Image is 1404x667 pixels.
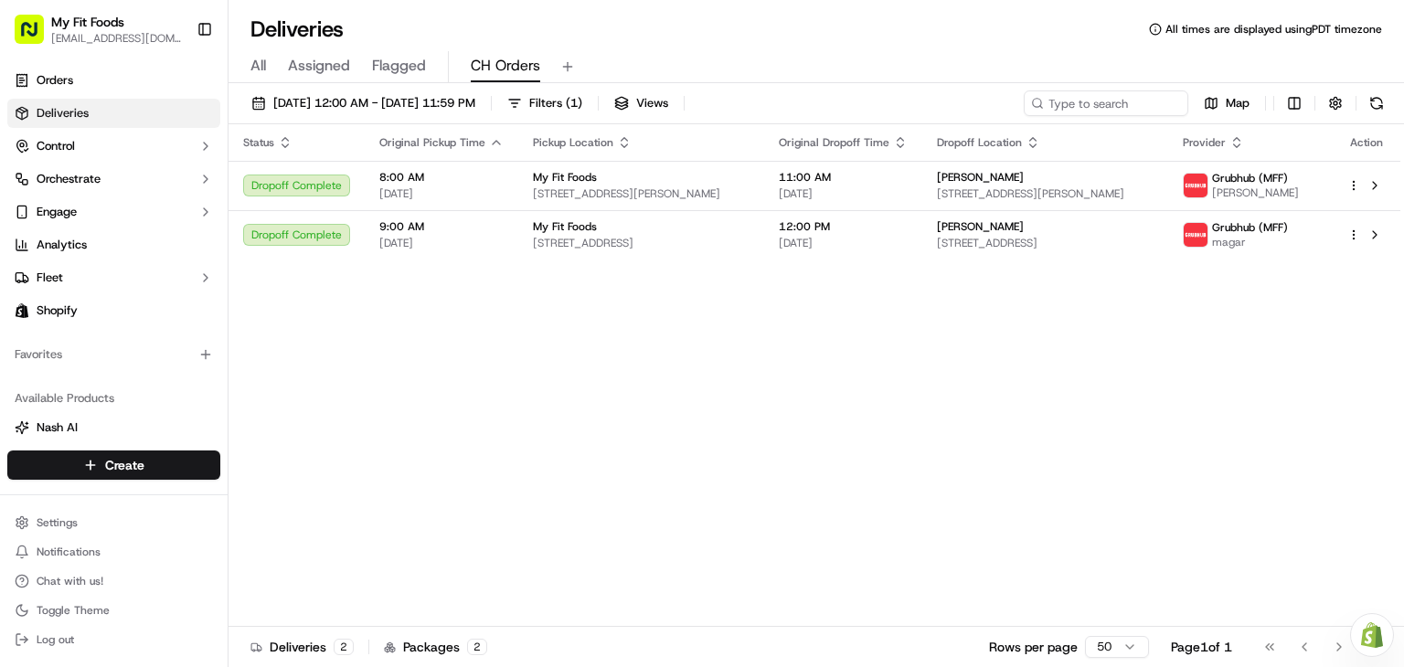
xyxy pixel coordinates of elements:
button: My Fit Foods [51,13,124,31]
button: Engage [7,197,220,227]
button: [DATE] 12:00 AM - [DATE] 11:59 PM [243,90,484,116]
span: Nash AI [37,419,78,436]
span: [PERSON_NAME] [937,219,1024,234]
span: Pickup Location [533,135,613,150]
span: Grubhub (MFF) [1212,220,1288,235]
span: 9:00 AM [379,219,504,234]
p: Rows per page [989,638,1078,656]
span: Filters [529,95,582,111]
button: Nash AI [7,413,220,442]
span: Map [1226,95,1250,111]
span: Settings [37,515,78,530]
div: Action [1347,135,1386,150]
span: Flagged [372,55,426,77]
span: [STREET_ADDRESS][PERSON_NAME] [937,186,1154,201]
div: 2 [334,639,354,655]
div: Page 1 of 1 [1171,638,1232,656]
button: My Fit Foods[EMAIL_ADDRESS][DOMAIN_NAME] [7,7,189,51]
span: [PERSON_NAME] [937,170,1024,185]
span: Views [636,95,668,111]
div: Packages [384,638,487,656]
span: Assigned [288,55,350,77]
a: Deliveries [7,99,220,128]
span: My Fit Foods [533,170,597,185]
span: Orchestrate [37,171,101,187]
a: Nash AI [15,419,213,436]
img: Shopify logo [15,303,29,318]
span: Chat with us! [37,574,103,588]
div: 💻 [154,267,169,281]
button: [EMAIL_ADDRESS][DOMAIN_NAME] [51,31,182,46]
div: We're available if you need us! [62,193,231,207]
span: Create [105,456,144,474]
button: Settings [7,510,220,535]
div: Available Products [7,384,220,413]
button: Map [1196,90,1258,116]
span: ( 1 ) [566,95,582,111]
span: [STREET_ADDRESS] [937,236,1154,250]
span: Pylon [182,310,221,323]
div: Deliveries [250,638,354,656]
span: Original Dropoff Time [779,135,889,150]
button: Start new chat [311,180,333,202]
a: Orders [7,66,220,95]
button: Control [7,132,220,161]
span: [STREET_ADDRESS] [533,236,750,250]
span: Deliveries [37,105,89,122]
span: [STREET_ADDRESS][PERSON_NAME] [533,186,750,201]
p: Welcome 👋 [18,73,333,102]
button: Toggle Theme [7,598,220,623]
button: Notifications [7,539,220,565]
span: Knowledge Base [37,265,140,283]
input: Type to search [1024,90,1188,116]
a: Analytics [7,230,220,259]
span: Notifications [37,545,101,559]
span: [DATE] [779,236,908,250]
h1: Deliveries [250,15,344,44]
span: [DATE] [379,236,504,250]
span: My Fit Foods [533,219,597,234]
span: Shopify [37,302,78,319]
span: 8:00 AM [379,170,504,185]
span: [DATE] 12:00 AM - [DATE] 11:59 PM [273,95,475,111]
img: Nash [18,18,55,55]
span: [DATE] [379,186,504,201]
span: Grubhub (MFF) [1212,171,1288,185]
button: Fleet [7,263,220,292]
div: Favorites [7,340,220,369]
span: Fleet [37,270,63,286]
span: [DATE] [779,186,908,201]
a: 📗Knowledge Base [11,258,147,291]
span: CH Orders [471,55,540,77]
a: 💻API Documentation [147,258,301,291]
span: [PERSON_NAME] [1212,185,1299,200]
div: 📗 [18,267,33,281]
span: All [250,55,266,77]
button: Views [606,90,676,116]
span: Provider [1183,135,1226,150]
img: 1736555255976-a54dd68f-1ca7-489b-9aae-adbdc363a1c4 [18,175,51,207]
div: Start new chat [62,175,300,193]
img: 5e692f75ce7d37001a5d71f1 [1184,223,1207,247]
button: Log out [7,627,220,652]
button: Filters(1) [499,90,590,116]
span: Orders [37,72,73,89]
span: magar [1212,235,1288,249]
button: Chat with us! [7,568,220,594]
span: All times are displayed using PDT timezone [1165,22,1382,37]
button: Refresh [1364,90,1389,116]
span: Status [243,135,274,150]
span: API Documentation [173,265,293,283]
a: Shopify [7,296,220,325]
div: 2 [467,639,487,655]
input: Got a question? Start typing here... [48,118,329,137]
button: Create [7,450,220,480]
span: Analytics [37,237,87,253]
span: 11:00 AM [779,170,908,185]
span: Toggle Theme [37,603,110,618]
span: Original Pickup Time [379,135,485,150]
span: Dropoff Location [937,135,1022,150]
span: Control [37,138,75,154]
